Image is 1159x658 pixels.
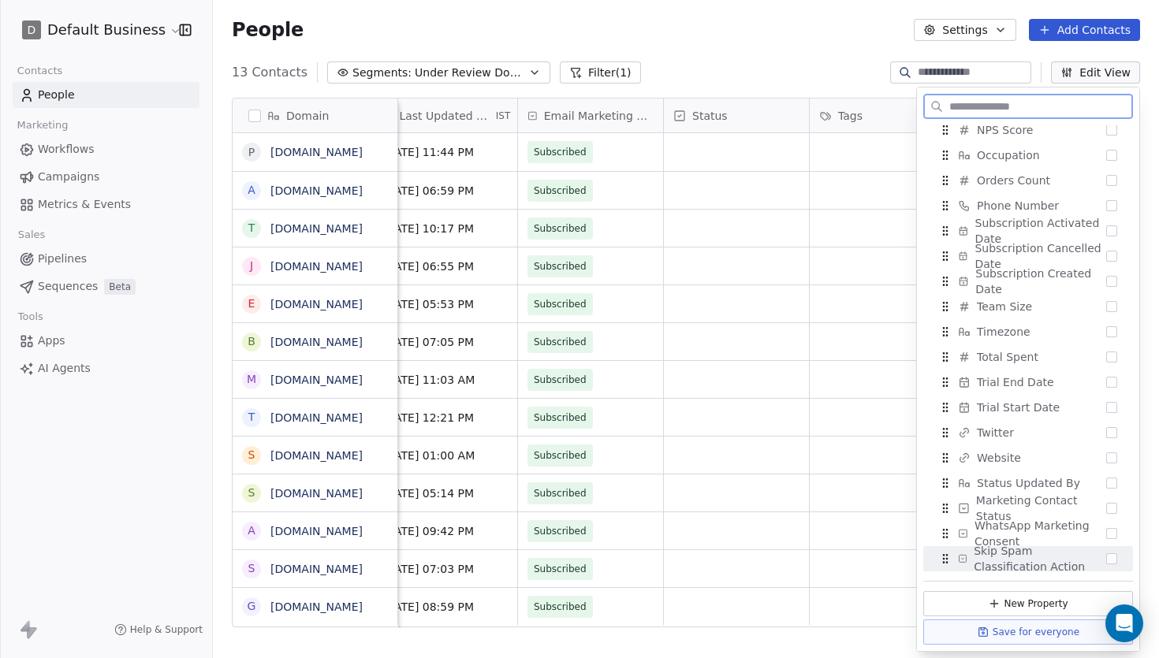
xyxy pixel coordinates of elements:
[270,411,363,424] a: [DOMAIN_NAME]
[382,523,508,539] span: [DATE] 09:42 PM
[534,221,587,236] span: Subscribed
[13,246,199,272] a: Pipelines
[810,99,955,132] div: Tags
[114,623,203,636] a: Help & Support
[270,336,363,348] a: [DOMAIN_NAME]
[976,493,1106,524] span: Marketing Contact Status
[38,251,87,267] span: Pipelines
[534,258,587,274] span: Subscribed
[914,19,1016,41] button: Settings
[923,143,1133,168] div: Occupation
[399,108,492,124] span: Last Updated Date
[270,525,363,537] a: [DOMAIN_NAME]
[518,99,663,132] div: Email Marketing Consent
[923,470,1133,496] div: Status Updated By
[270,260,363,273] a: [DOMAIN_NAME]
[11,305,50,329] span: Tools
[248,144,255,161] div: p
[415,65,525,81] span: Under Review Domains
[977,324,1030,340] span: Timezone
[534,183,587,199] span: Subscribed
[248,598,256,615] div: g
[923,193,1133,218] div: Phone Number
[923,591,1133,616] button: New Property
[1051,61,1140,84] button: Edit View
[270,449,363,462] a: [DOMAIN_NAME]
[247,371,256,388] div: m
[13,355,199,381] a: AI Agents
[977,198,1059,214] span: Phone Number
[975,266,1106,297] span: Subscription Created Date
[544,108,654,124] span: Email Marketing Consent
[38,360,91,377] span: AI Agents
[534,334,587,350] span: Subscribed
[977,122,1033,138] span: NPS Score
[382,599,508,615] span: [DATE] 08:59 PM
[248,560,255,577] div: s
[270,600,363,613] a: [DOMAIN_NAME]
[977,147,1040,163] span: Occupation
[382,221,508,236] span: [DATE] 10:17 PM
[382,296,508,312] span: [DATE] 05:53 PM
[977,173,1050,188] span: Orders Count
[104,279,136,295] span: Beta
[382,372,508,388] span: [DATE] 11:03 AM
[1029,19,1140,41] button: Add Contacts
[534,372,587,388] span: Subscribed
[977,349,1038,365] span: Total Spent
[382,561,508,577] span: [DATE] 07:03 PM
[130,623,203,636] span: Help & Support
[372,99,517,132] div: Last Updated DateIST
[270,298,363,310] a: [DOMAIN_NAME]
[352,65,412,81] span: Segments:
[270,222,363,235] a: [DOMAIN_NAME]
[560,61,641,84] button: Filter(1)
[838,108,863,124] span: Tags
[382,144,508,160] span: [DATE] 11:44 PM
[496,110,511,122] span: IST
[10,59,69,83] span: Contacts
[13,191,199,217] a: Metrics & Events
[38,141,95,158] span: Workflows
[923,395,1133,420] div: Trial Start Date
[664,99,809,132] div: Status
[923,546,1133,571] div: Skip Spam Classification Action
[38,278,98,295] span: Sequences
[248,182,255,199] div: a
[977,299,1032,314] span: Team Size
[248,447,255,463] div: s
[923,619,1133,645] button: Save for everyone
[534,561,587,577] span: Subscribed
[975,215,1106,247] span: Subscription Activated Date
[974,543,1106,574] span: Skip Spam Classification Action
[534,523,587,539] span: Subscribed
[923,496,1133,521] div: Marketing Contact Status
[248,333,255,350] div: b
[13,328,199,354] a: Apps
[923,243,1133,269] div: Subscription Cancelled Date
[977,400,1060,415] span: Trial Start Date
[923,344,1133,370] div: Total Spent
[270,563,363,575] a: [DOMAIN_NAME]
[923,370,1133,395] div: Trial End Date
[248,485,255,501] div: s
[248,296,255,312] div: e
[534,144,587,160] span: Subscribed
[975,240,1106,272] span: Subscription Cancelled Date
[923,445,1133,470] div: Website
[977,425,1014,441] span: Twitter
[13,273,199,299] a: SequencesBeta
[28,22,36,38] span: D
[38,196,131,213] span: Metrics & Events
[382,258,508,274] span: [DATE] 06:55 PM
[13,136,199,162] a: Workflows
[382,485,508,501] span: [DATE] 05:14 PM
[13,164,199,190] a: Campaigns
[250,258,253,274] div: j
[10,113,75,137] span: Marketing
[923,117,1133,143] div: NPS Score
[382,334,508,350] span: [DATE] 07:05 PM
[270,184,363,197] a: [DOMAIN_NAME]
[19,17,168,43] button: DDefault Business
[382,448,508,463] span: [DATE] 01:00 AM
